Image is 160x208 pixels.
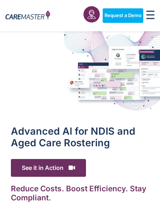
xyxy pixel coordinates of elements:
span: See it in Action [11,159,86,177]
span: Request a Demo [104,13,141,19]
h2: Reduce Costs. Boost Efficiency. Stay Compliant. [11,184,149,202]
h1: Advanced Al for NDIS and Aged Care Rostering [11,126,149,149]
a: Request a Demo [103,8,143,23]
div: Menu Toggle [146,11,155,21]
img: CareMaster Logo [5,11,50,20]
